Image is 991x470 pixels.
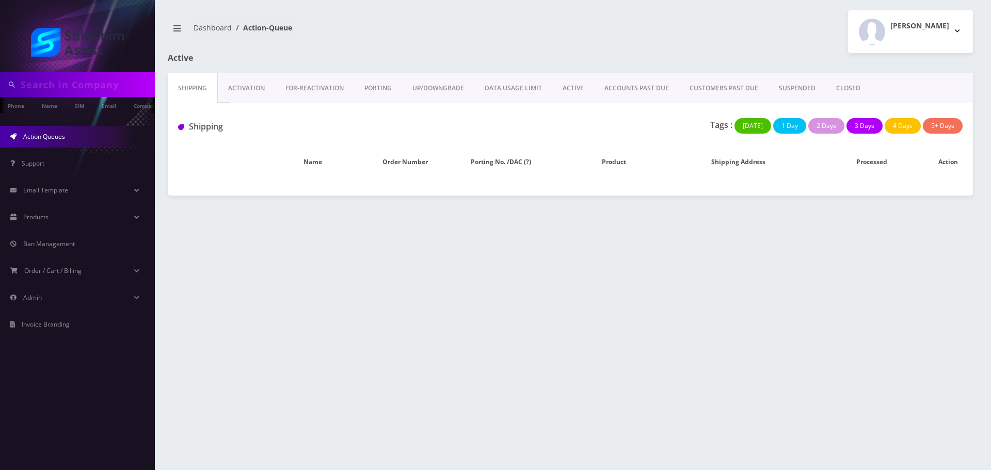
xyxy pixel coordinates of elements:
span: Action Queues [23,132,65,141]
li: Action-Queue [232,22,292,33]
a: Name [37,97,62,113]
button: 4 Days [885,118,921,134]
th: Product [570,147,658,177]
button: 5+ Days [923,118,963,134]
span: Products [23,213,49,221]
a: PORTING [354,73,402,103]
img: Shluchim Assist [31,28,124,57]
a: DATA USAGE LIMIT [474,73,552,103]
a: Shipping [168,73,218,103]
a: Email [97,97,121,113]
th: Action [923,147,973,177]
th: Order Number [377,147,466,177]
h2: [PERSON_NAME] [890,22,949,30]
span: Email Template [23,186,68,195]
button: 2 Days [808,118,844,134]
th: Porting No. /DAC (?) [466,147,570,177]
a: Company [129,97,163,113]
button: [DATE] [734,118,771,134]
th: Name [248,147,377,177]
th: Shipping Address [658,147,820,177]
span: Order / Cart / Billing [24,266,82,275]
th: Processed [820,147,923,177]
button: 1 Day [773,118,806,134]
input: Search in Company [21,75,152,94]
a: UP/DOWNGRADE [402,73,474,103]
a: SUSPENDED [769,73,826,103]
a: ACTIVE [552,73,594,103]
span: Ban Management [23,239,75,248]
h1: Shipping [178,122,429,132]
a: Activation [218,73,275,103]
p: Tags : [710,119,732,131]
a: CLOSED [826,73,871,103]
span: Invoice Branding [22,320,70,329]
a: SIM [70,97,89,113]
a: Phone [3,97,29,113]
a: FOR-REActivation [275,73,354,103]
button: 3 Days [846,118,883,134]
a: CUSTOMERS PAST DUE [679,73,769,103]
img: Shipping [178,124,184,130]
span: Admin [23,293,42,302]
button: [PERSON_NAME] [848,10,973,53]
span: Support [22,159,44,168]
h1: Active [168,53,426,63]
nav: breadcrumb [168,17,563,46]
a: Dashboard [194,23,232,33]
a: ACCOUNTS PAST DUE [594,73,679,103]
